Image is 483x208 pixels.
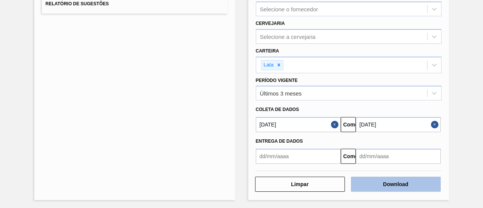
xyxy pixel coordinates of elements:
font: Limpar [291,181,309,187]
font: Comeu [343,153,361,159]
button: Comeu [341,149,356,164]
font: Coleta de dados [256,107,299,112]
button: Comeu [341,117,356,132]
font: Período Vigente [256,78,298,83]
font: Entrega de dados [256,139,303,144]
font: Carteira [256,48,279,54]
font: Download [383,181,408,187]
font: Últimos 3 meses [260,90,302,97]
button: Fechar [331,117,341,132]
font: Comeu [343,122,361,128]
font: Selecione o fornecedor [260,6,318,12]
input: dd/mm/aaaa [356,117,441,132]
font: Selecione a cervejaria [260,33,316,40]
input: dd/mm/aaaa [356,149,441,164]
button: Download [351,177,441,192]
input: dd/mm/aaaa [256,117,341,132]
font: Cervejaria [256,21,285,26]
input: dd/mm/aaaa [256,149,341,164]
font: Relatório de Sugestões [46,2,109,7]
button: Limpar [255,177,345,192]
font: Lata [264,62,274,68]
button: Close [431,117,441,132]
